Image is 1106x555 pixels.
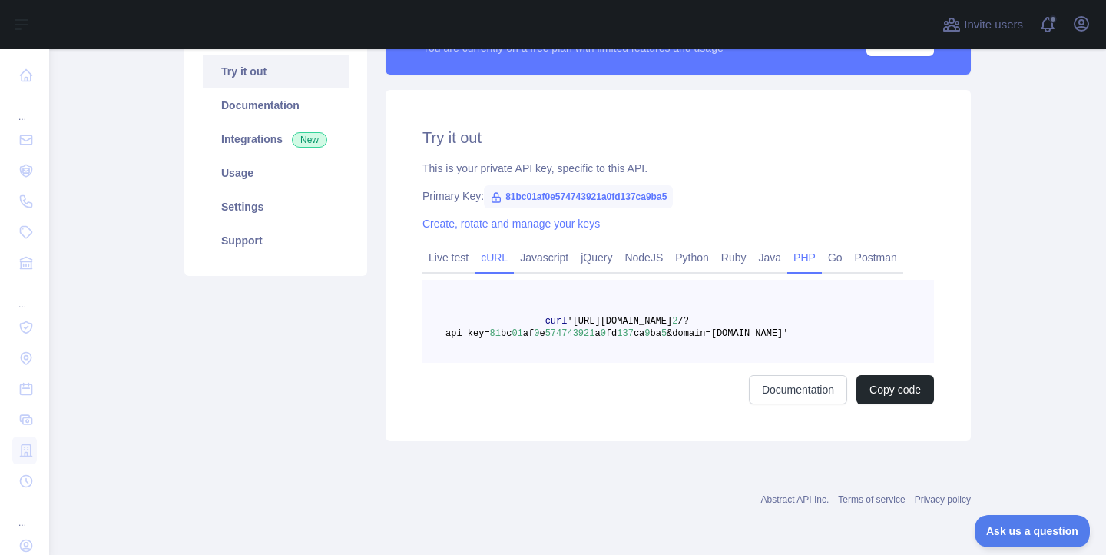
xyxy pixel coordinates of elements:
[617,328,634,339] span: 137
[667,328,788,339] span: &domain=[DOMAIN_NAME]'
[634,328,644,339] span: ca
[975,515,1091,547] iframe: Toggle Customer Support
[514,245,575,270] a: Javascript
[964,16,1023,34] span: Invite users
[203,55,349,88] a: Try it out
[650,328,661,339] span: ba
[567,316,672,327] span: '[URL][DOMAIN_NAME]
[838,494,905,505] a: Terms of service
[523,328,534,339] span: af
[749,375,847,404] a: Documentation
[644,328,650,339] span: 9
[545,328,595,339] span: 574743921
[501,328,512,339] span: bc
[475,245,514,270] a: cURL
[761,494,829,505] a: Abstract API Inc.
[822,245,849,270] a: Go
[422,127,934,148] h2: Try it out
[618,245,669,270] a: NodeJS
[422,218,600,230] a: Create, rotate and manage your keys
[12,280,37,311] div: ...
[672,316,677,327] span: 2
[484,185,673,208] span: 81bc01af0e574743921a0fd137ca9ba5
[539,328,545,339] span: e
[203,122,349,156] a: Integrations New
[203,156,349,190] a: Usage
[849,245,903,270] a: Postman
[422,161,934,176] div: This is your private API key, specific to this API.
[422,245,475,270] a: Live test
[715,245,753,270] a: Ruby
[606,328,617,339] span: fd
[512,328,522,339] span: 01
[203,224,349,258] a: Support
[856,375,934,404] button: Copy code
[787,245,822,270] a: PHP
[601,328,606,339] span: 0
[422,188,934,204] div: Primary Key:
[575,245,618,270] a: jQuery
[534,328,539,339] span: 0
[545,316,568,327] span: curl
[203,190,349,224] a: Settings
[753,245,788,270] a: Java
[669,245,715,270] a: Python
[661,328,667,339] span: 5
[490,328,501,339] span: 81
[12,498,37,529] div: ...
[915,494,971,505] a: Privacy policy
[12,92,37,123] div: ...
[939,12,1026,37] button: Invite users
[292,132,327,148] span: New
[594,328,600,339] span: a
[203,88,349,122] a: Documentation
